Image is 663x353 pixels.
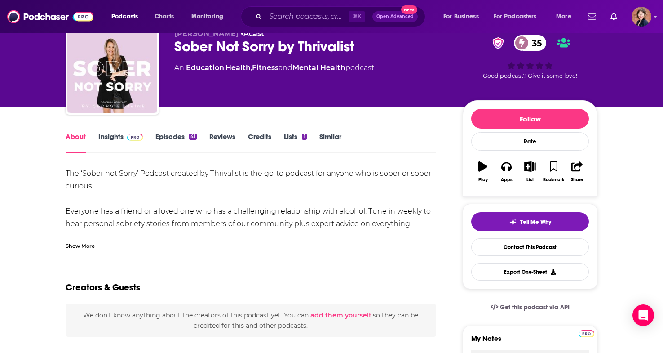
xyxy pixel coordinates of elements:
span: More [556,10,571,23]
span: New [401,5,417,14]
a: Charts [149,9,179,24]
button: Play [471,156,495,188]
div: Open Intercom Messenger [632,304,654,326]
input: Search podcasts, credits, & more... [265,9,349,24]
img: Sober Not Sorry by Thrivalist [67,23,157,113]
span: 35 [523,35,546,51]
span: Logged in as alafair66639 [632,7,651,27]
button: add them yourself [310,312,371,319]
span: , [251,63,252,72]
a: Credits [248,132,271,153]
img: Podchaser Pro [579,330,594,337]
span: Get this podcast via API [500,304,570,311]
div: Play [478,177,488,183]
span: [PERSON_NAME] [174,29,239,38]
a: Get this podcast via API [483,296,577,318]
span: For Podcasters [494,10,537,23]
a: Education [186,63,224,72]
span: Monitoring [191,10,223,23]
button: tell me why sparkleTell Me Why [471,212,589,231]
a: Pro website [579,329,594,337]
div: List [526,177,534,183]
a: Similar [319,132,341,153]
span: Charts [155,10,174,23]
a: Contact This Podcast [471,238,589,256]
span: • [241,29,264,38]
button: Share [566,156,589,188]
span: Tell Me Why [520,219,551,226]
img: tell me why sparkle [509,219,517,226]
span: For Business [443,10,479,23]
button: Open AdvancedNew [372,11,418,22]
span: and [278,63,292,72]
a: Episodes41 [155,132,197,153]
img: Podchaser - Follow, Share and Rate Podcasts [7,8,93,25]
a: Lists1 [284,132,306,153]
div: An podcast [174,63,374,73]
div: verified Badge35Good podcast? Give it some love! [463,29,597,85]
span: Good podcast? Give it some love! [483,72,577,79]
span: ⌘ K [349,11,365,22]
button: open menu [437,9,490,24]
div: Search podcasts, credits, & more... [249,6,434,27]
a: Show notifications dropdown [584,9,600,24]
button: open menu [488,9,550,24]
a: Fitness [252,63,278,72]
div: Bookmark [543,177,564,183]
button: open menu [185,9,235,24]
button: Bookmark [542,156,565,188]
a: 35 [514,35,546,51]
a: About [66,132,86,153]
span: , [224,63,225,72]
button: Show profile menu [632,7,651,27]
img: Podchaser Pro [127,134,143,141]
a: Health [225,63,251,72]
a: Acast [243,29,264,38]
div: Apps [501,177,513,183]
a: InsightsPodchaser Pro [98,132,143,153]
span: Podcasts [111,10,138,23]
a: Show notifications dropdown [607,9,621,24]
div: Rate [471,132,589,151]
button: open menu [105,9,150,24]
h2: Creators & Guests [66,282,140,293]
img: verified Badge [490,37,507,49]
label: My Notes [471,334,589,350]
button: Apps [495,156,518,188]
span: Open Advanced [376,14,414,19]
a: Reviews [209,132,235,153]
button: open menu [550,9,583,24]
img: User Profile [632,7,651,27]
button: Follow [471,109,589,129]
a: Mental Health [292,63,345,72]
button: List [518,156,542,188]
button: Export One-Sheet [471,263,589,281]
div: 41 [189,134,197,140]
span: We don't know anything about the creators of this podcast yet . You can so they can be credited f... [83,311,418,329]
div: Share [571,177,583,183]
div: 1 [302,134,306,140]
